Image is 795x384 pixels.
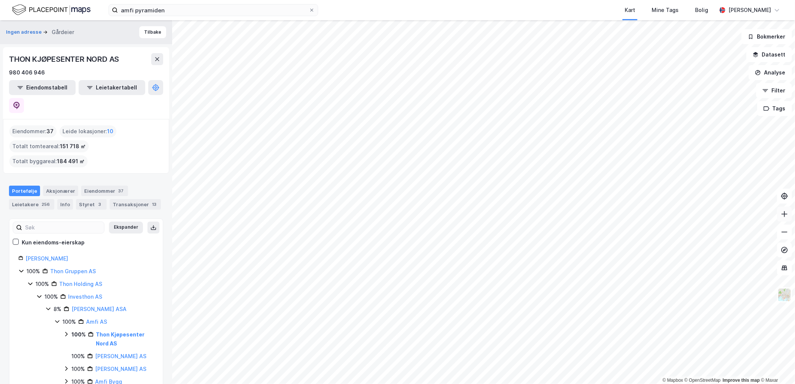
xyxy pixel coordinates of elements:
div: 980 406 946 [9,68,45,77]
a: Mapbox [662,378,683,383]
div: Kun eiendoms-eierskap [22,238,85,247]
button: Leietakertabell [79,80,145,95]
button: Ekspander [109,222,143,234]
input: Søk [22,222,104,233]
a: [PERSON_NAME] [25,255,68,262]
a: Investhon AS [68,293,102,300]
div: Info [57,199,73,210]
button: Ingen adresse [6,28,43,36]
a: OpenStreetMap [685,378,721,383]
img: Z [777,288,792,302]
button: Eiendomstabell [9,80,76,95]
div: 100% [71,330,86,339]
div: 100% [45,292,58,301]
span: 37 [46,127,54,136]
iframe: Chat Widget [758,348,795,384]
button: Bokmerker [741,29,792,44]
div: Totalt tomteareal : [9,140,89,152]
a: Amfi AS [86,319,107,325]
button: Tags [757,101,792,116]
div: Transaksjoner [110,199,161,210]
div: 37 [117,187,125,195]
div: Leide lokasjoner : [60,125,116,137]
input: Søk på adresse, matrikkel, gårdeiere, leietakere eller personer [118,4,309,16]
a: [PERSON_NAME] AS [95,366,146,372]
a: Thon Kjøpesenter Nord AS [96,331,144,347]
div: 8% [54,305,61,314]
div: Eiendommer [81,186,128,196]
div: 256 [40,201,51,208]
div: 13 [150,201,158,208]
div: [PERSON_NAME] [728,6,771,15]
div: Styret [76,199,107,210]
img: logo.f888ab2527a4732fd821a326f86c7f29.svg [12,3,91,16]
div: Leietakere [9,199,54,210]
a: [PERSON_NAME] ASA [71,306,127,312]
div: Aksjonærer [43,186,78,196]
div: THON KJØPESENTER NORD AS [9,53,121,65]
span: 151 718 ㎡ [60,142,86,151]
button: Datasett [746,47,792,62]
div: 100% [36,280,49,289]
div: Gårdeier [52,28,74,37]
div: Kontrollprogram for chat [758,348,795,384]
div: 100% [71,365,85,374]
span: 10 [107,127,113,136]
div: 100% [27,267,40,276]
div: 100% [63,317,76,326]
div: Eiendommer : [9,125,57,137]
div: Portefølje [9,186,40,196]
span: 184 491 ㎡ [57,157,85,166]
div: Kart [625,6,635,15]
div: 3 [96,201,104,208]
a: Improve this map [723,378,760,383]
div: 100% [71,352,85,361]
button: Analyse [749,65,792,80]
div: Bolig [695,6,708,15]
a: Thon Gruppen AS [50,268,96,274]
a: [PERSON_NAME] AS [95,353,146,359]
a: Thon Holding AS [59,281,102,287]
button: Tilbake [139,26,166,38]
button: Filter [756,83,792,98]
div: Totalt byggareal : [9,155,88,167]
div: Mine Tags [652,6,679,15]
